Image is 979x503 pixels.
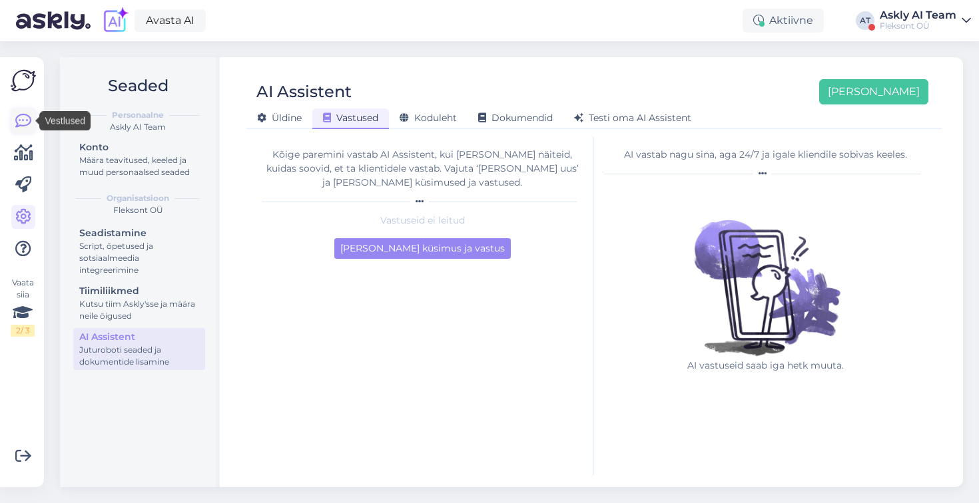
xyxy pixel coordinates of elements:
b: Organisatsioon [107,192,169,204]
span: Vastused [323,112,378,124]
div: Kõige paremini vastab AI Assistent, kui [PERSON_NAME] näiteid, kuidas soovid, et ta klientidele v... [262,148,583,190]
div: AI Assistent [79,330,199,344]
div: Seadistamine [79,226,199,240]
a: AI AssistentJuturoboti seaded ja dokumentide lisamine [73,328,205,370]
a: SeadistamineScript, õpetused ja sotsiaalmeedia integreerimine [73,224,205,278]
div: AI Assistent [256,79,352,104]
div: Vaata siia [11,277,35,337]
a: Avasta AI [135,9,206,32]
div: AT [856,11,874,30]
div: Fleksont OÜ [880,21,956,31]
div: Fleksont OÜ [71,204,205,216]
div: AI vastab nagu sina, aga 24/7 ja igale kliendile sobivas keeles. [604,148,926,162]
a: TiimiliikmedKutsu tiim Askly'sse ja määra neile õigused [73,282,205,324]
img: explore-ai [101,7,129,35]
p: AI vastuseid saab iga hetk muuta. [679,359,852,373]
span: Testi oma AI Assistent [574,112,691,124]
img: Askly Logo [11,68,36,93]
div: Määra teavitused, keeled ja muud personaalsed seaded [79,154,199,178]
div: Konto [79,140,199,154]
button: [PERSON_NAME] [819,79,928,104]
span: Üldine [257,112,302,124]
div: Aktiivne [743,9,824,33]
h2: Seaded [71,73,205,98]
button: [PERSON_NAME] küsimus ja vastus [334,238,511,259]
div: Script, õpetused ja sotsiaalmeedia integreerimine [79,240,199,276]
div: Askly AI Team [880,10,956,21]
div: 2 / 3 [11,325,35,337]
div: Kutsu tiim Askly'sse ja määra neile õigused [79,298,199,322]
div: Askly AI Team [71,121,205,133]
span: Dokumendid [478,112,553,124]
span: Koduleht [400,112,457,124]
a: Askly AI TeamFleksont OÜ [880,10,971,31]
div: Juturoboti seaded ja dokumentide lisamine [79,344,199,368]
a: KontoMäära teavitused, keeled ja muud personaalsed seaded [73,138,205,180]
b: Personaalne [112,109,164,121]
div: Tiimiliikmed [79,284,199,298]
div: Vestlused [39,112,91,131]
img: No qna [679,186,852,359]
p: Vastuseid ei leitud [262,214,583,228]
